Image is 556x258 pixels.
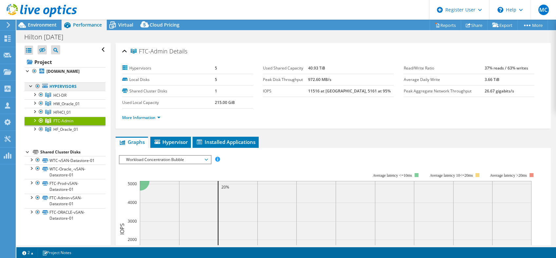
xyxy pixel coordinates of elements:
[128,218,137,224] text: 3000
[403,76,485,83] label: Average Daily Write
[53,101,80,107] span: HW_Oracle_01
[461,20,488,30] a: Share
[485,77,499,82] b: 3.66 TiB
[25,165,105,179] a: WTC-Oracle_-vSAN-Datastore-01
[122,88,215,94] label: Shared Cluster Disks
[25,108,105,116] a: HFHCI_01
[215,65,217,71] b: 5
[485,65,528,71] b: 37% reads / 63% writes
[25,57,105,67] a: Project
[150,22,179,28] span: Cloud Pricing
[53,127,78,132] span: HF_Oracle_01
[403,65,485,71] label: Read/Write Ratio
[308,77,331,82] b: 972.60 MB/s
[122,65,215,71] label: Hypervisors
[263,65,308,71] label: Used Shared Capacity
[263,88,308,94] label: IOPS
[308,65,325,71] b: 40.93 TiB
[490,173,527,178] text: Average latency >20ms
[196,139,255,145] span: Installed Applications
[128,200,137,205] text: 4000
[263,76,308,83] label: Peak Disk Throughput
[25,194,105,208] a: FTC-Admin-vSAN-Datastore-01
[38,248,76,257] a: Project Notes
[221,184,229,190] text: 20%
[128,237,137,242] text: 2000
[154,139,188,145] span: Hypervisor
[25,91,105,99] a: HCI-DR
[122,115,160,120] a: More Information
[430,173,473,178] tspan: Average latency 10<=20ms
[28,22,57,28] span: Environment
[373,173,412,178] tspan: Average latency <=10ms
[40,148,105,156] div: Shared Cluster Disks
[403,88,485,94] label: Peak Aggregate Network Throughput
[25,117,105,125] a: FTC-Admin
[215,77,217,82] b: 5
[215,88,217,94] b: 1
[308,88,391,94] b: 11516 at [GEOGRAPHIC_DATA], 5161 at 95%
[485,88,514,94] b: 26.67 gigabits/s
[25,99,105,108] a: HW_Oracle_01
[497,7,503,13] svg: \n
[487,20,518,30] a: Export
[25,125,105,134] a: HF_Oracle_01
[131,48,168,55] span: FTC-Admin
[53,92,66,98] span: HCI-DR
[169,47,187,55] span: Details
[123,156,207,164] span: Workload Concentration Bubble
[119,223,126,235] text: IOPS
[119,139,145,145] span: Graphs
[46,69,80,74] b: [DOMAIN_NAME]
[21,33,73,41] h1: Hilton [DATE]
[53,109,71,115] span: HFHCI_01
[215,100,235,105] b: 215.00 GiB
[122,99,215,106] label: Used Local Capacity
[25,156,105,165] a: WTC-vSAN-Datastore-01
[118,22,133,28] span: Virtual
[18,248,38,257] a: 2
[538,5,549,15] span: MC
[73,22,102,28] span: Performance
[128,181,137,187] text: 5000
[517,20,548,30] a: More
[25,82,105,91] a: Hypervisors
[122,76,215,83] label: Local Disks
[430,20,461,30] a: Reports
[25,67,105,76] a: [DOMAIN_NAME]
[53,118,73,124] span: FTC-Admin
[25,179,105,193] a: FTC-Prod-vSAN-Datastore-01
[25,208,105,223] a: FTC-ORACLE-vSAN-Datastore-01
